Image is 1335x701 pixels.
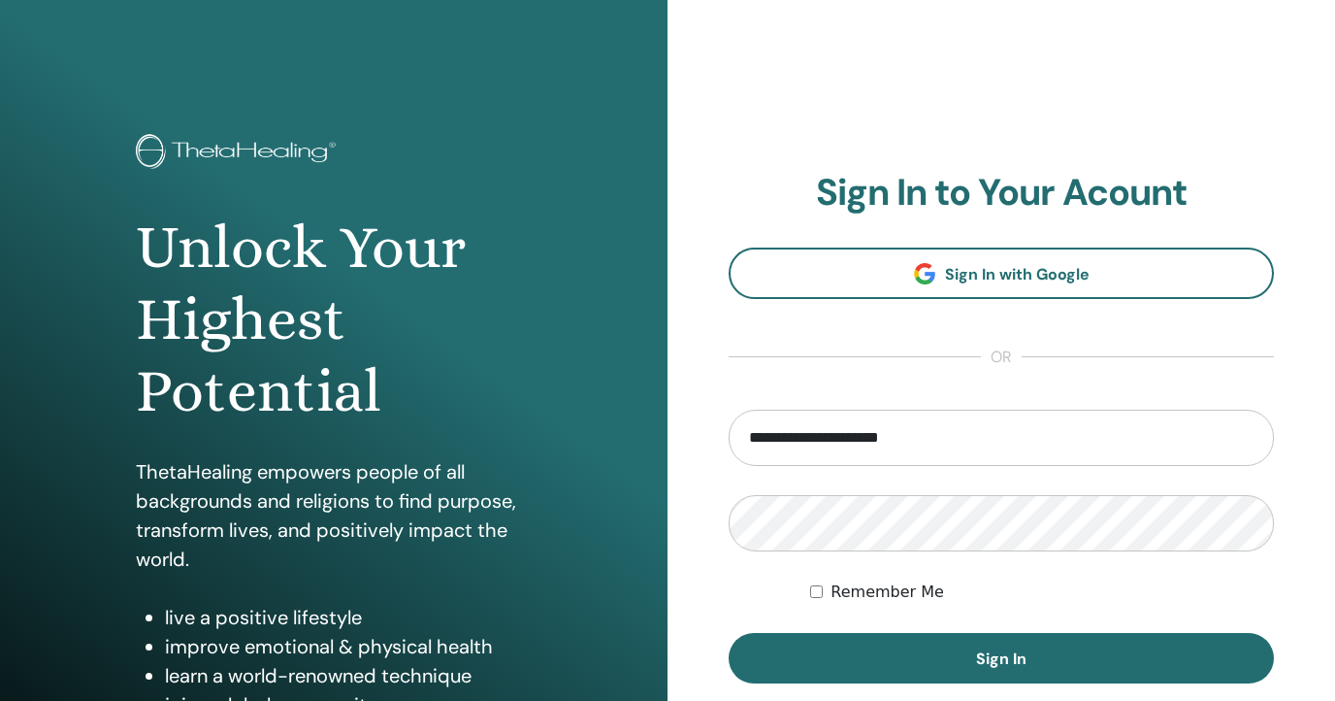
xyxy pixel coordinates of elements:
h1: Unlock Your Highest Potential [136,212,533,428]
a: Sign In with Google [729,248,1274,299]
button: Sign In [729,633,1274,684]
span: Sign In [976,649,1026,669]
div: Keep me authenticated indefinitely or until I manually logout [810,581,1274,604]
h2: Sign In to Your Acount [729,171,1274,216]
li: improve emotional & physical health [165,632,533,661]
span: Sign In with Google [945,264,1090,284]
li: live a positive lifestyle [165,603,533,632]
li: learn a world-renowned technique [165,661,533,690]
p: ThetaHealing empowers people of all backgrounds and religions to find purpose, transform lives, a... [136,457,533,574]
span: or [981,346,1022,369]
label: Remember Me [830,581,944,604]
